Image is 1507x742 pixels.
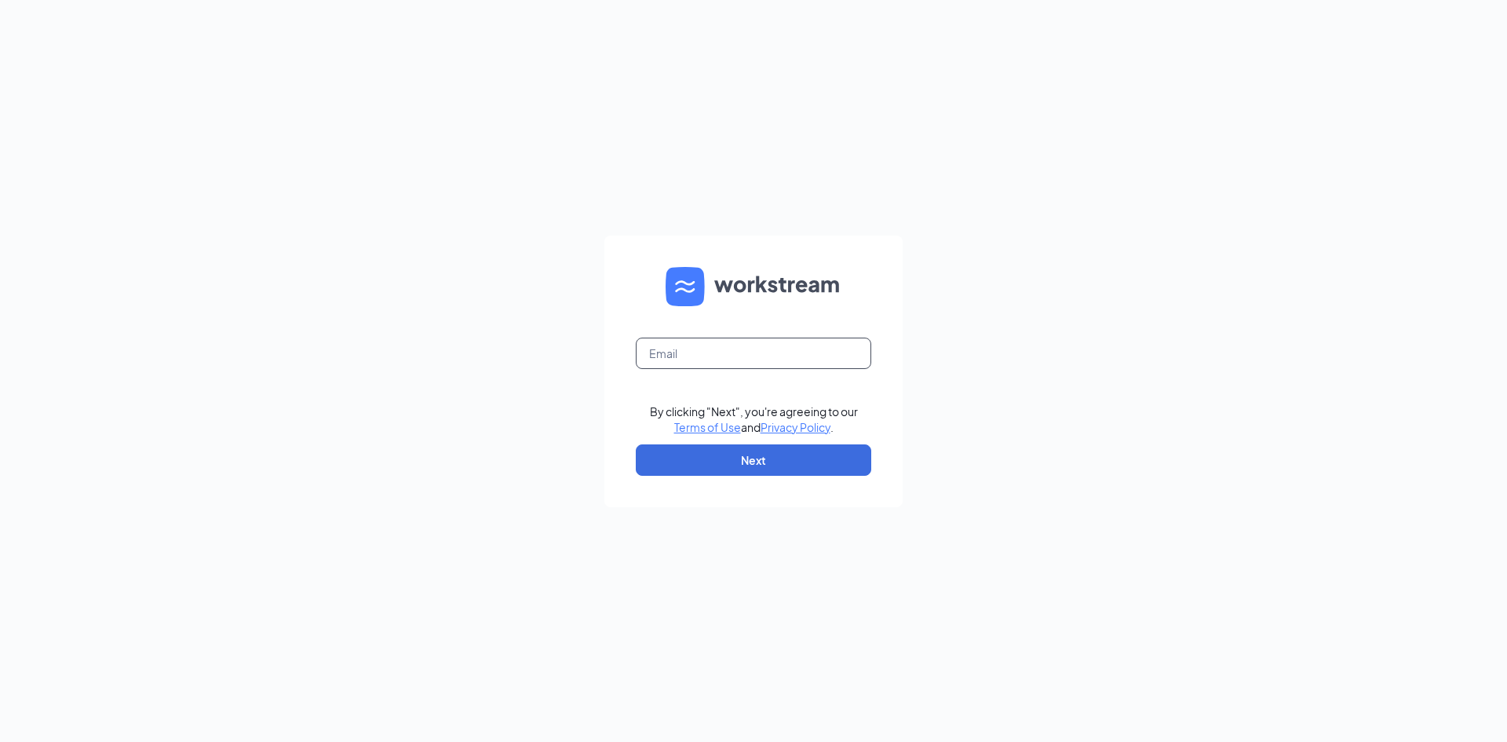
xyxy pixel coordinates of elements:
[761,420,830,434] a: Privacy Policy
[674,420,741,434] a: Terms of Use
[636,444,871,476] button: Next
[636,338,871,369] input: Email
[650,404,858,435] div: By clicking "Next", you're agreeing to our and .
[666,267,841,306] img: WS logo and Workstream text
